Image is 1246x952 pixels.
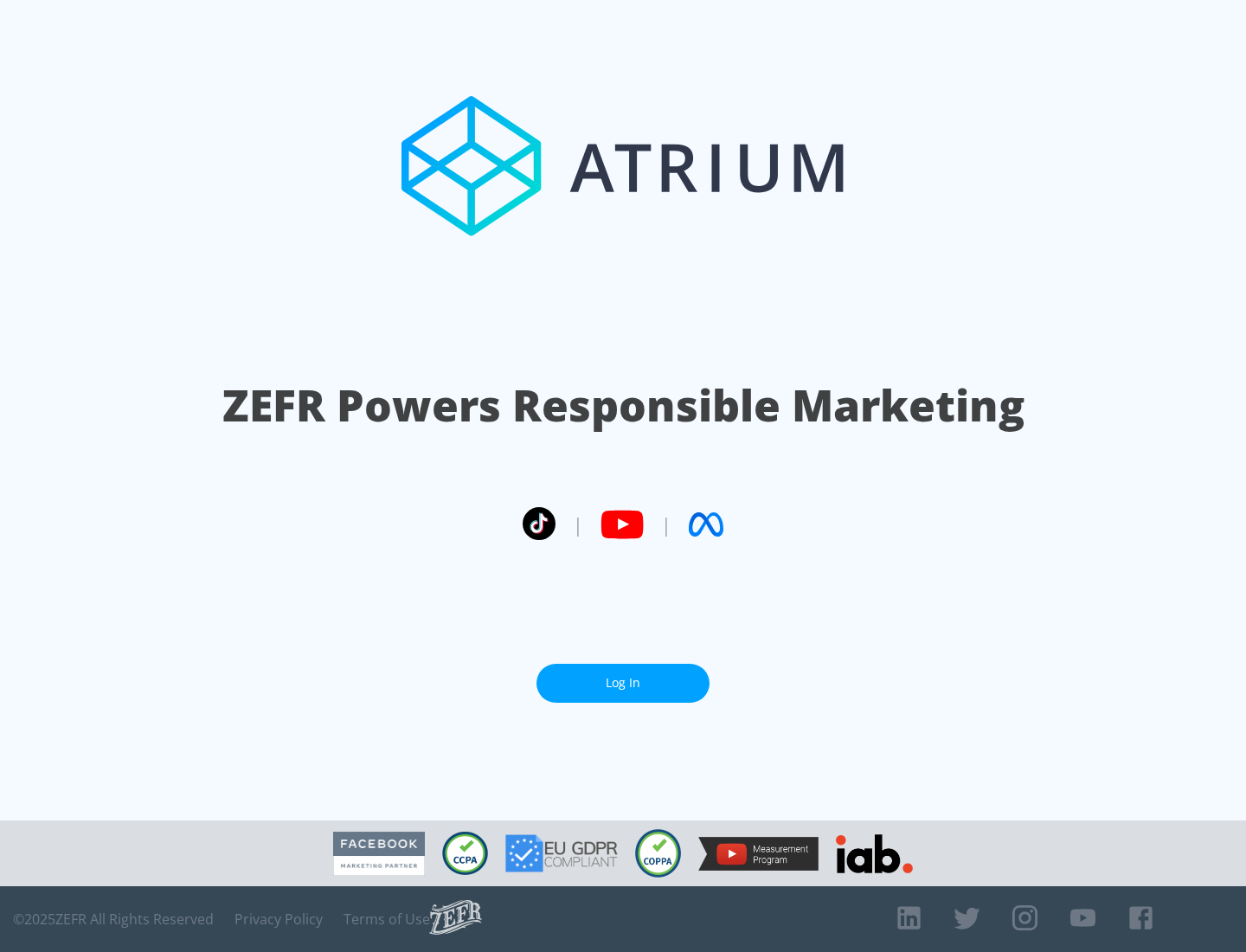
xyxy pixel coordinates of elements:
img: COPPA Compliant [635,829,681,878]
img: CCPA Compliant [442,832,488,875]
a: Terms of Use [344,910,430,928]
span: | [661,511,671,537]
span: | [573,511,583,537]
span: © 2025 ZEFR All Rights Reserved [13,910,214,928]
h1: ZEFR Powers Responsible Marketing [222,376,1024,435]
img: Facebook Marketing Partner [333,832,425,876]
a: Log In [536,664,710,703]
img: GDPR Compliant [505,834,618,872]
a: Privacy Policy [234,910,323,928]
img: IAB [836,834,913,873]
img: YouTube Measurement Program [698,837,819,871]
